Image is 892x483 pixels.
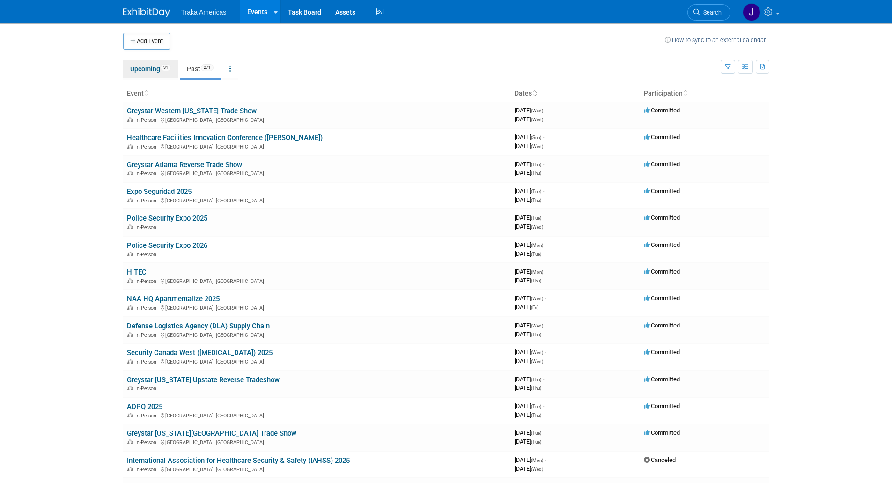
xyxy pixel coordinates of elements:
span: (Thu) [531,162,541,167]
span: [DATE] [515,402,544,409]
th: Participation [640,86,769,102]
span: [DATE] [515,438,541,445]
span: (Wed) [531,359,543,364]
span: (Thu) [531,171,541,176]
span: (Tue) [531,252,541,257]
div: [GEOGRAPHIC_DATA], [GEOGRAPHIC_DATA] [127,465,507,473]
img: In-Person Event [127,171,133,175]
span: (Wed) [531,108,543,113]
span: (Wed) [531,224,543,230]
a: Greystar [US_STATE][GEOGRAPHIC_DATA] Trade Show [127,429,296,438]
a: Greystar Atlanta Reverse Trade Show [127,161,242,169]
span: Committed [644,322,680,329]
img: In-Person Event [127,413,133,417]
span: (Mon) [531,243,543,248]
span: - [545,456,546,463]
th: Event [123,86,511,102]
span: [DATE] [515,214,544,221]
span: (Thu) [531,332,541,337]
div: [GEOGRAPHIC_DATA], [GEOGRAPHIC_DATA] [127,438,507,446]
span: Committed [644,349,680,356]
span: In-Person [135,252,159,258]
span: Committed [644,134,680,141]
span: (Tue) [531,404,541,409]
span: [DATE] [515,187,544,194]
span: Committed [644,214,680,221]
img: In-Person Event [127,278,133,283]
span: [DATE] [515,384,541,391]
span: [DATE] [515,304,538,311]
a: Police Security Expo 2026 [127,241,207,250]
div: [GEOGRAPHIC_DATA], [GEOGRAPHIC_DATA] [127,357,507,365]
img: In-Person Event [127,144,133,149]
a: Greystar [US_STATE] Upstate Reverse Tradeshow [127,376,280,384]
span: Search [700,9,722,16]
span: [DATE] [515,349,546,356]
span: [DATE] [515,456,546,463]
a: Sort by Event Name [144,89,148,97]
span: 271 [201,64,214,71]
span: In-Person [135,305,159,311]
a: Sort by Start Date [532,89,537,97]
a: International Association for Healthcare Security & Safety (IAHSS) 2025 [127,456,350,465]
span: [DATE] [515,169,541,176]
span: Committed [644,402,680,409]
span: (Wed) [531,117,543,122]
span: [DATE] [515,429,544,436]
img: In-Person Event [127,359,133,364]
div: [GEOGRAPHIC_DATA], [GEOGRAPHIC_DATA] [127,277,507,284]
span: Committed [644,161,680,168]
span: [DATE] [515,116,543,123]
span: - [543,376,544,383]
span: In-Person [135,359,159,365]
span: (Wed) [531,467,543,472]
span: (Thu) [531,377,541,382]
img: In-Person Event [127,332,133,337]
div: [GEOGRAPHIC_DATA], [GEOGRAPHIC_DATA] [127,331,507,338]
span: (Mon) [531,269,543,275]
span: (Tue) [531,439,541,445]
span: In-Person [135,144,159,150]
span: [DATE] [515,277,541,284]
span: [DATE] [515,465,543,472]
th: Dates [511,86,640,102]
a: Expo Seguridad 2025 [127,187,192,196]
a: ADPQ 2025 [127,402,162,411]
span: (Fri) [531,305,538,310]
span: (Sun) [531,135,541,140]
img: ExhibitDay [123,8,170,17]
span: (Thu) [531,278,541,283]
img: Jamie Saenz [743,3,760,21]
span: [DATE] [515,161,544,168]
a: Greystar Western [US_STATE] Trade Show [127,107,257,115]
a: HITEC [127,268,147,276]
span: [DATE] [515,107,546,114]
a: How to sync to an external calendar... [665,37,769,44]
img: In-Person Event [127,117,133,122]
a: Past271 [180,60,221,78]
span: Committed [644,376,680,383]
span: [DATE] [515,268,546,275]
span: (Tue) [531,215,541,221]
span: Committed [644,241,680,248]
div: [GEOGRAPHIC_DATA], [GEOGRAPHIC_DATA] [127,169,507,177]
span: [DATE] [515,142,543,149]
span: (Wed) [531,296,543,301]
span: 31 [161,64,171,71]
span: In-Person [135,439,159,446]
span: [DATE] [515,322,546,329]
img: In-Person Event [127,252,133,256]
span: In-Person [135,467,159,473]
a: NAA HQ Apartmentalize 2025 [127,295,220,303]
a: Upcoming31 [123,60,178,78]
a: Healthcare Facilities Innovation Conference ([PERSON_NAME]) [127,134,323,142]
span: Committed [644,295,680,302]
span: Committed [644,429,680,436]
span: - [545,322,546,329]
button: Add Event [123,33,170,50]
span: (Thu) [531,198,541,203]
span: - [543,134,544,141]
a: Defense Logistics Agency (DLA) Supply Chain [127,322,270,330]
a: Search [687,4,730,21]
span: [DATE] [515,376,544,383]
